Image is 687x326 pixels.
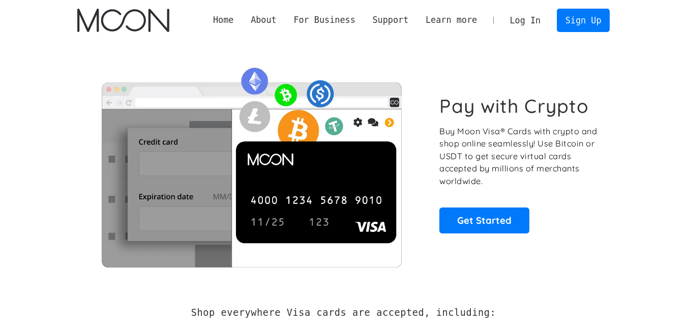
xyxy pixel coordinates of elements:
div: About [242,14,285,26]
a: home [77,9,169,32]
div: Support [364,14,417,26]
div: Support [372,14,408,26]
div: About [251,14,277,26]
div: For Business [285,14,364,26]
img: Moon Cards let you spend your crypto anywhere Visa is accepted. [77,61,426,267]
a: Home [204,14,242,26]
a: Get Started [439,208,529,233]
a: Sign Up [557,9,610,32]
h2: Shop everywhere Visa cards are accepted, including: [191,307,496,318]
a: Log In [501,9,549,32]
h1: Pay with Crypto [439,95,589,117]
div: For Business [293,14,355,26]
div: Learn more [426,14,477,26]
img: Moon Logo [77,9,169,32]
p: Buy Moon Visa® Cards with crypto and shop online seamlessly! Use Bitcoin or USDT to get secure vi... [439,125,599,188]
div: Learn more [417,14,486,26]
